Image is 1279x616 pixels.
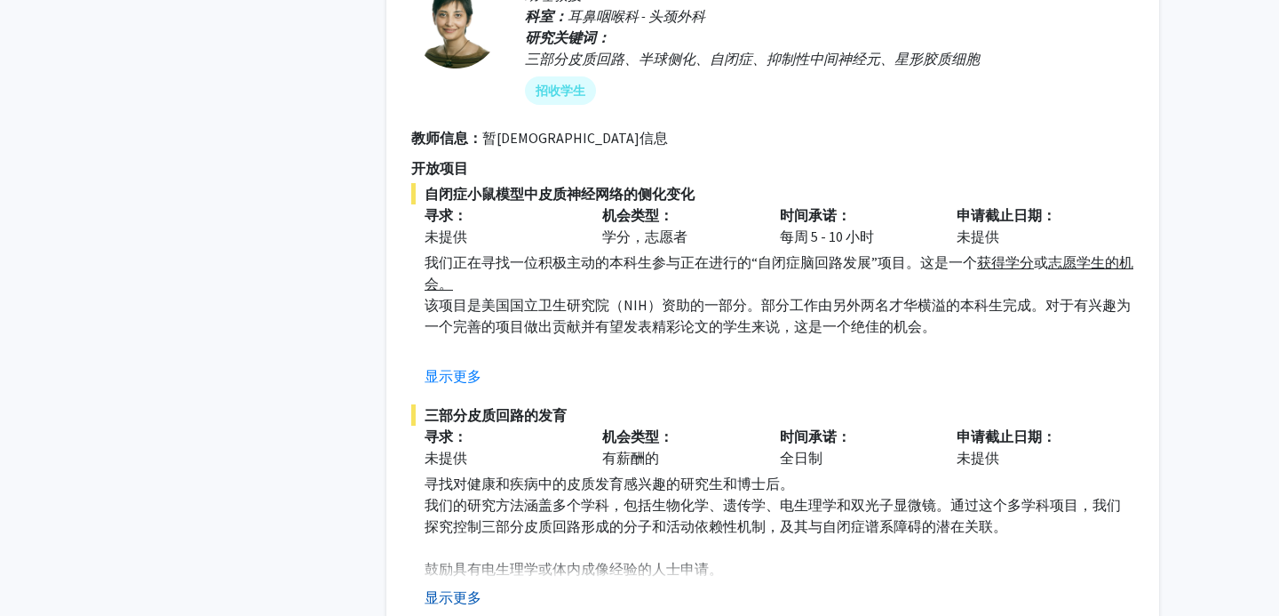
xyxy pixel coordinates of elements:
[602,449,659,467] font: 有薪酬的
[957,428,1056,445] font: 申请截止日期：
[425,475,794,492] font: 寻找对健康和疾病中的皮质发育感兴趣的研究生和博士后。
[425,253,977,271] font: 我们正在寻找一位积极主动的本科生参与正在进行的“自闭症脑回路发展”项目。这是一个
[780,228,874,245] font: 每周 5 - 10 小时
[602,228,687,245] font: 学分，志愿者
[411,129,482,147] font: 教师信息：
[425,560,723,578] font: 鼓励具有电生理学或体内成像经验的人士申请。
[568,7,705,25] font: 耳鼻咽喉科 - 头颈外科
[425,296,1131,335] font: 该项目是美国国立卫生研究院（NIH）资助的一部分。部分工作由另外两名才华横溢的本科生完成。对于有兴趣为一个完善的项目做出贡献并有望发表精彩论文的学生来说，这是一个绝佳的机会。
[957,449,999,467] font: 未提供
[411,159,468,177] font: 开放项目
[525,50,980,68] font: 三部分皮质回路、半球侧化、自闭症、抑制性中间神经元、星形胶质细胞
[425,428,467,445] font: 寻求：
[977,253,1034,271] font: 获得学分
[425,185,695,203] font: 自闭症小鼠模型中皮质神经网络的侧化变化
[425,365,481,387] button: 显示更多
[536,83,585,99] font: 招收学生
[780,449,822,467] font: 全日制
[957,206,1056,224] font: 申请截止日期：
[602,206,673,224] font: 机会类型：
[425,206,467,224] font: 寻求：
[957,228,999,245] font: 未提供
[13,536,75,603] iframe: 聊天
[780,428,851,445] font: 时间承诺：
[602,428,673,445] font: 机会类型：
[425,449,467,467] font: 未提供
[425,228,467,245] font: 未提供
[525,28,610,46] font: 研究关键词：
[425,496,1121,535] font: 我们的研究方法涵盖多个学科，包括生物化学、遗传学、电生理学和双光子显微镜。通过这个多学科项目，我们探究控制三部分皮质回路形成的分子和活动依赖性机制，及其与自闭症谱系障碍的潜在关联。
[425,588,481,606] font: 显示更多
[425,587,481,608] button: 显示更多
[1034,253,1048,271] font: 或
[425,367,481,385] font: 显示更多
[482,129,668,147] font: 暂[DEMOGRAPHIC_DATA]信息
[425,406,567,424] font: 三部分皮质回路的发育
[780,206,851,224] font: 时间承诺：
[525,7,568,25] font: 科室：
